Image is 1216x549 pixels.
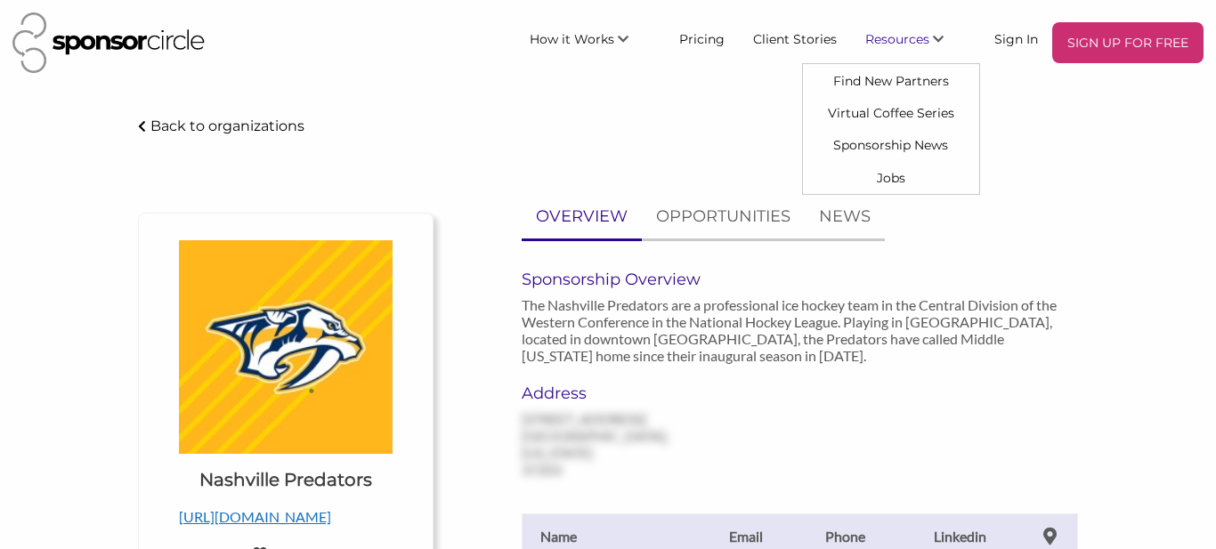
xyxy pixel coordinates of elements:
[803,162,979,194] a: Jobs
[851,22,980,63] li: Resources
[522,270,1078,289] h6: Sponsorship Overview
[656,204,790,230] p: OPPORTUNITIES
[665,22,739,54] a: Pricing
[803,97,979,129] a: Virtual Coffee Series
[980,22,1052,54] a: Sign In
[865,31,929,47] span: Resources
[515,22,665,63] li: How it Works
[522,383,689,403] h6: Address
[522,296,1078,364] p: The Nashville Predators are a professional ice hockey team in the Central Division of the Western...
[739,22,851,54] a: Client Stories
[1059,29,1196,56] p: SIGN UP FOR FREE
[530,31,614,47] span: How it Works
[12,12,205,73] img: Sponsor Circle Logo
[819,204,871,230] p: NEWS
[179,240,393,454] img: Nashville Predators Logo
[803,129,979,161] a: Sponsorship News
[803,64,979,96] a: Find New Partners
[150,117,304,134] p: Back to organizations
[199,467,372,492] h1: Nashville Predators
[179,505,393,529] p: [URL][DOMAIN_NAME]
[536,204,628,230] p: OVERVIEW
